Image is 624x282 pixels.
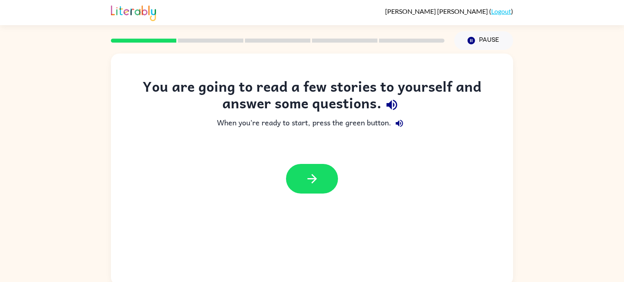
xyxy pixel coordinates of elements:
[385,7,513,15] div: ( )
[491,7,511,15] a: Logout
[111,3,156,21] img: Literably
[127,115,497,131] div: When you're ready to start, press the green button.
[127,78,497,115] div: You are going to read a few stories to yourself and answer some questions.
[454,31,513,50] button: Pause
[385,7,489,15] span: [PERSON_NAME] [PERSON_NAME]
